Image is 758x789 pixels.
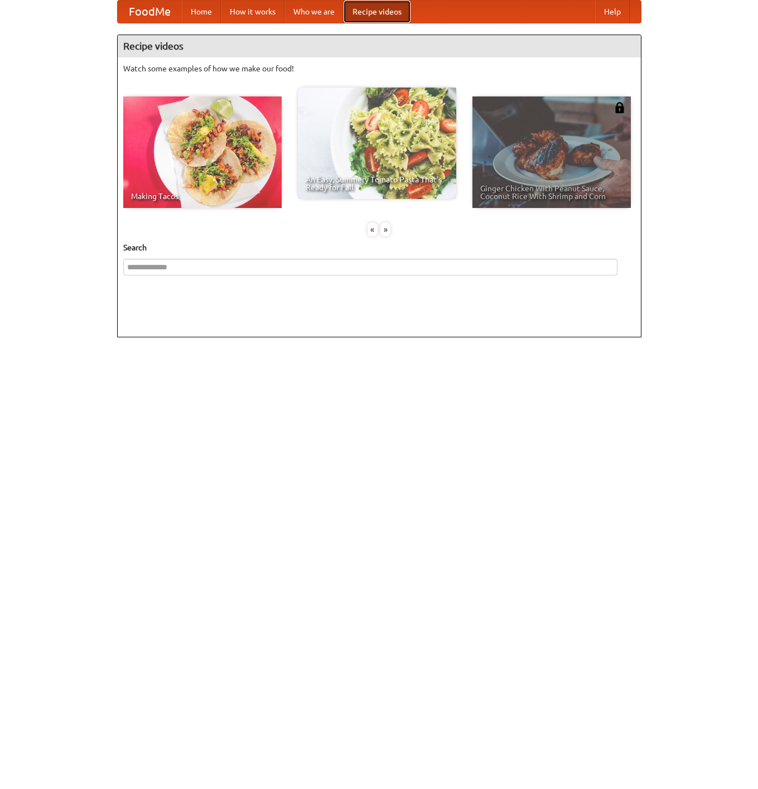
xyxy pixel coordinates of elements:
a: How it works [221,1,284,23]
a: FoodMe [118,1,182,23]
a: Help [595,1,630,23]
h5: Search [123,242,635,253]
p: Watch some examples of how we make our food! [123,63,635,74]
a: Recipe videos [344,1,411,23]
span: Making Tacos [131,192,274,200]
span: An Easy, Summery Tomato Pasta That's Ready for Fall [306,176,448,191]
h4: Recipe videos [118,35,641,57]
img: 483408.png [614,102,625,113]
a: Who we are [284,1,344,23]
a: An Easy, Summery Tomato Pasta That's Ready for Fall [298,88,456,199]
a: Making Tacos [123,96,282,208]
div: « [368,222,378,236]
div: » [380,222,390,236]
a: Home [182,1,221,23]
